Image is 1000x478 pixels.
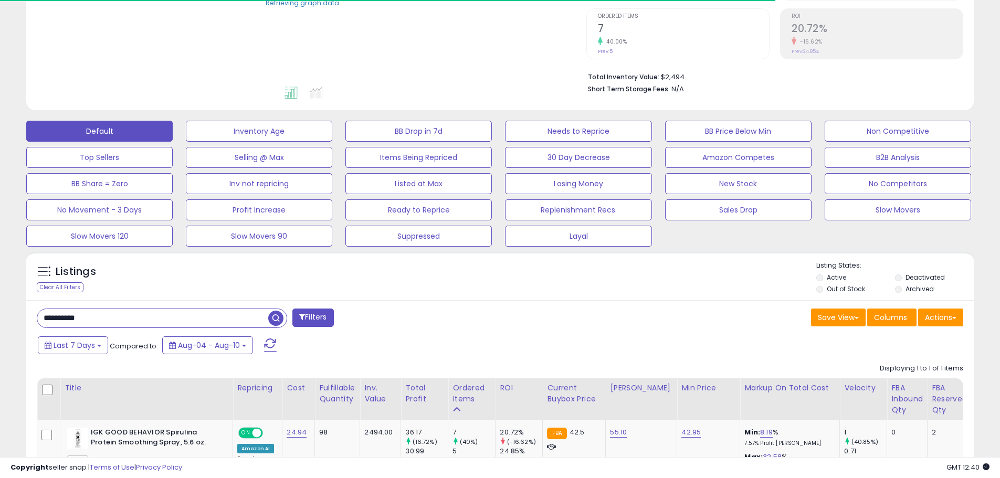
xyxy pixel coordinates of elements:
[906,284,934,293] label: Archived
[792,23,963,37] h2: 20.72%
[186,147,332,168] button: Selling @ Max
[744,428,831,447] div: %
[744,427,760,437] b: Min:
[500,383,538,394] div: ROI
[932,383,967,416] div: FBA Reserved Qty
[507,438,536,446] small: (-16.62%)
[10,463,182,473] div: seller snap | |
[598,14,769,19] span: Ordered Items
[405,383,444,405] div: Total Profit
[405,428,448,437] div: 36.17
[237,444,274,453] div: Amazon AI
[186,199,332,220] button: Profit Increase
[460,438,478,446] small: (40%)
[744,383,835,394] div: Markup on Total Cost
[500,428,542,437] div: 20.72%
[345,226,492,247] button: Suppressed
[547,428,566,439] small: FBA
[665,121,812,142] button: BB Price Below Min
[681,383,735,394] div: Min Price
[364,428,393,437] div: 2494.00
[867,309,917,326] button: Columns
[237,383,278,394] div: Repricing
[744,440,831,447] p: 7.57% Profit [PERSON_NAME]
[136,462,182,472] a: Privacy Policy
[287,383,310,394] div: Cost
[26,121,173,142] button: Default
[292,309,333,327] button: Filters
[671,84,684,94] span: N/A
[891,383,923,416] div: FBA inbound Qty
[345,199,492,220] button: Ready to Reprice
[54,340,95,350] span: Last 7 Days
[792,14,963,19] span: ROI
[56,264,96,279] h5: Listings
[891,428,919,437] div: 0
[505,173,651,194] button: Losing Money
[588,84,670,93] b: Short Term Storage Fees:
[452,428,495,437] div: 7
[287,427,307,438] a: 24.94
[760,427,773,438] a: 8.19
[37,282,83,292] div: Clear All Filters
[26,226,173,247] button: Slow Movers 120
[681,427,701,438] a: 42.95
[796,38,823,46] small: -16.62%
[162,336,253,354] button: Aug-04 - Aug-10
[946,462,990,472] span: 2025-08-18 12:40 GMT
[740,378,840,420] th: The percentage added to the cost of goods (COGS) that forms the calculator for Min & Max prices.
[26,199,173,220] button: No Movement - 3 Days
[505,199,651,220] button: Replenishment Recs.
[110,341,158,351] span: Compared to:
[186,121,332,142] button: Inventory Age
[178,340,240,350] span: Aug-04 - Aug-10
[319,428,352,437] div: 98
[825,147,971,168] button: B2B Analysis
[880,364,963,374] div: Displaying 1 to 1 of 1 items
[505,147,651,168] button: 30 Day Decrease
[588,70,955,82] li: $2,494
[186,173,332,194] button: Inv not repricing
[186,226,332,247] button: Slow Movers 90
[825,199,971,220] button: Slow Movers
[505,121,651,142] button: Needs to Reprice
[345,121,492,142] button: BB Drop in 7d
[91,428,218,450] b: IGK GOOD BEHAVIOR Spirulina Protein Smoothing Spray, 5.6 oz.
[26,173,173,194] button: BB Share = Zero
[547,383,601,405] div: Current Buybox Price
[570,427,585,437] span: 42.5
[665,147,812,168] button: Amazon Competes
[452,383,491,405] div: Ordered Items
[851,438,878,446] small: (40.85%)
[610,427,627,438] a: 55.10
[588,72,659,81] b: Total Inventory Value:
[65,383,228,394] div: Title
[825,173,971,194] button: No Competitors
[505,226,651,247] button: Layal
[665,199,812,220] button: Sales Drop
[610,383,672,394] div: [PERSON_NAME]
[10,462,49,472] strong: Copyright
[598,23,769,37] h2: 7
[345,173,492,194] button: Listed at Max
[665,173,812,194] button: New Stock
[844,383,882,394] div: Velocity
[413,438,437,446] small: (16.72%)
[603,38,627,46] small: 40.00%
[811,309,866,326] button: Save View
[827,284,865,293] label: Out of Stock
[827,273,846,282] label: Active
[239,429,252,438] span: ON
[906,273,945,282] label: Deactivated
[67,428,88,449] img: 41tBNFsEfVL._SL40_.jpg
[874,312,907,323] span: Columns
[345,147,492,168] button: Items Being Repriced
[932,428,963,437] div: 2
[918,309,963,326] button: Actions
[598,48,613,55] small: Prev: 5
[844,428,887,437] div: 1
[816,261,974,271] p: Listing States:
[38,336,108,354] button: Last 7 Days
[792,48,819,55] small: Prev: 24.85%
[90,462,134,472] a: Terms of Use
